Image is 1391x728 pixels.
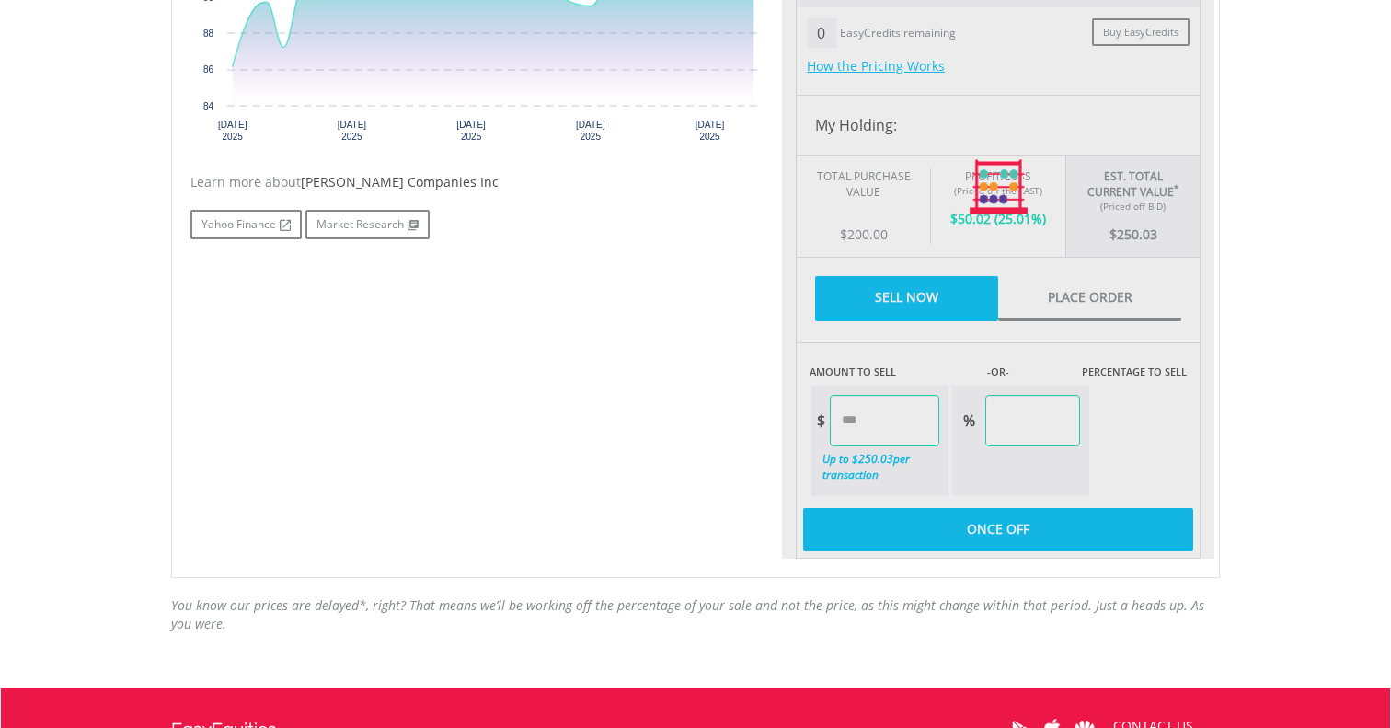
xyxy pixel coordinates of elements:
text: [DATE] 2025 [695,120,725,142]
a: Yahoo Finance [190,210,302,239]
text: [DATE] 2025 [338,120,367,142]
div: You know our prices are delayed*, right? That means we’ll be working off the percentage of your s... [171,596,1220,633]
text: 86 [203,64,214,75]
text: 88 [203,29,214,39]
text: [DATE] 2025 [576,120,605,142]
span: [PERSON_NAME] Companies Inc [301,173,499,191]
text: 84 [203,101,214,111]
div: Learn more about [190,173,768,191]
text: [DATE] 2025 [456,120,486,142]
text: [DATE] 2025 [218,120,247,142]
a: Market Research [305,210,430,239]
